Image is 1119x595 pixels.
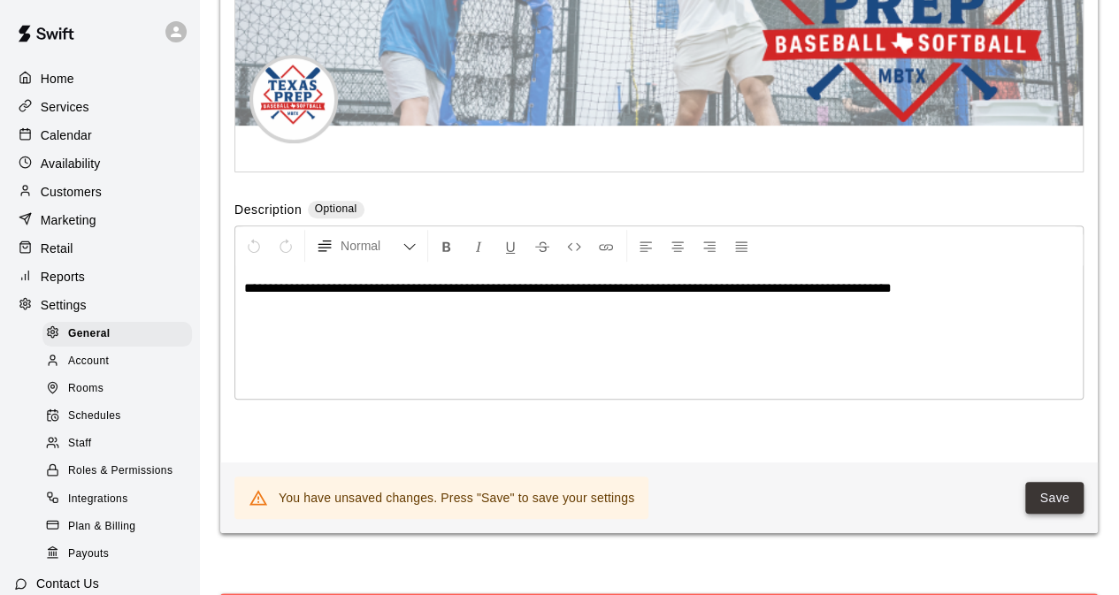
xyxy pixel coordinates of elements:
div: Plan & Billing [42,515,192,539]
p: Services [41,98,89,116]
span: Plan & Billing [68,518,135,536]
p: Customers [41,183,102,201]
button: Left Align [631,230,661,262]
a: Rooms [42,376,199,403]
p: Retail [41,240,73,257]
div: Schedules [42,404,192,429]
p: Marketing [41,211,96,229]
span: Payouts [68,545,109,563]
div: Rooms [42,377,192,401]
button: Justify Align [726,230,756,262]
a: General [42,320,199,347]
button: Center Align [663,230,693,262]
a: Roles & Permissions [42,458,199,485]
p: Settings [41,296,87,314]
span: Normal [341,237,402,255]
button: Format Italics [464,230,494,262]
span: Optional [315,202,357,215]
a: Customers [14,179,185,205]
a: Settings [14,292,185,318]
button: Format Bold [432,230,462,262]
a: Calendar [14,122,185,149]
div: Staff [42,431,192,456]
a: Account [42,347,199,375]
button: Format Underline [495,230,525,262]
span: General [68,325,111,343]
a: Retail [14,235,185,262]
span: Rooms [68,380,103,398]
a: Availability [14,150,185,177]
button: Right Align [694,230,724,262]
button: Redo [271,230,301,262]
span: Account [68,353,109,370]
a: Reports [14,263,185,290]
a: Schedules [42,403,199,431]
button: Insert Code [559,230,589,262]
span: Integrations [68,491,128,508]
p: Calendar [41,126,92,144]
div: Account [42,349,192,374]
span: Schedules [68,408,121,425]
div: Payouts [42,542,192,567]
a: Payouts [42,540,199,568]
p: Availability [41,155,101,172]
div: You have unsaved changes. Press "Save" to save your settings [279,482,634,514]
button: Format Strikethrough [527,230,557,262]
a: Marketing [14,207,185,233]
a: Plan & Billing [42,513,199,540]
span: Staff [68,435,91,453]
p: Home [41,70,74,88]
a: Home [14,65,185,92]
button: Save [1025,482,1084,515]
button: Undo [239,230,269,262]
div: Roles & Permissions [42,459,192,484]
div: General [42,322,192,347]
button: Formatting Options [309,230,424,262]
span: Roles & Permissions [68,462,172,480]
label: Description [234,201,302,221]
p: Reports [41,268,85,286]
p: Contact Us [36,575,99,592]
a: Staff [42,431,199,458]
a: Integrations [42,485,199,513]
button: Insert Link [591,230,621,262]
a: Services [14,94,185,120]
div: Integrations [42,487,192,512]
